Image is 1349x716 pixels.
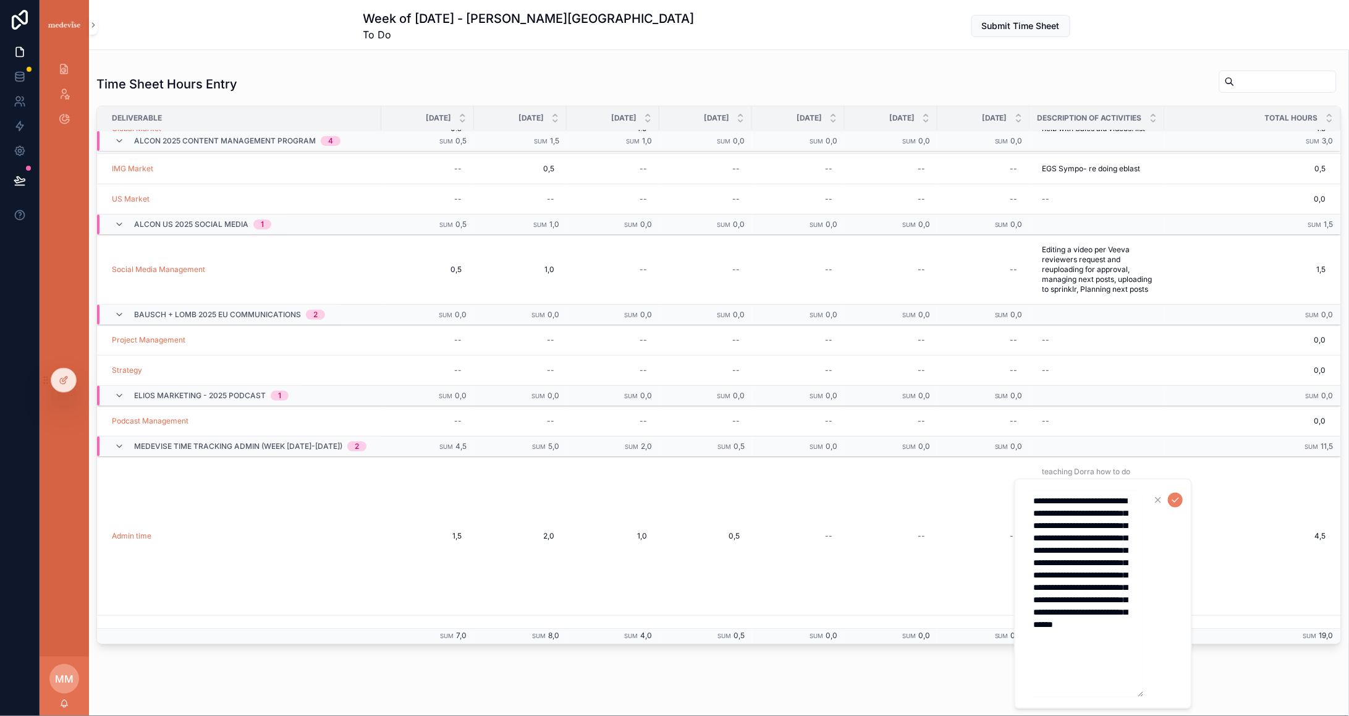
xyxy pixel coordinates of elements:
[640,391,652,400] span: 0,0
[611,113,636,123] span: [DATE]
[1010,416,1018,426] div: --
[1306,139,1320,145] small: Sum
[112,335,185,345] a: Project Management
[456,631,467,640] span: 7,0
[640,416,647,426] div: --
[1010,365,1018,375] div: --
[733,137,745,146] span: 0,0
[825,416,832,426] div: --
[1321,441,1334,451] span: 11,5
[797,113,822,123] span: [DATE]
[96,75,237,93] h1: Time Sheet Hours Entry
[810,393,823,399] small: Sum
[640,631,652,640] span: 4,0
[902,443,916,450] small: Sum
[826,310,837,319] span: 0,0
[1011,137,1023,146] span: 0,0
[112,531,151,541] a: Admin time
[1011,310,1023,319] span: 0,0
[1322,391,1334,400] span: 0,0
[624,221,638,228] small: Sum
[550,137,559,146] span: 1,5
[1010,335,1018,345] div: --
[733,391,745,400] span: 0,0
[902,393,916,399] small: Sum
[902,633,916,639] small: Sum
[672,531,740,541] span: 0,5
[918,391,930,400] span: 0,0
[717,443,731,450] small: Sum
[1042,467,1152,605] span: teaching Dorra how to do something on PPT. Emails, meeting invites, weekly calendar, etc., comput...
[918,531,925,541] div: --
[549,219,559,229] span: 1,0
[641,441,652,451] span: 2,0
[1042,335,1050,345] div: --
[1265,113,1318,123] span: Total Hours
[995,633,1009,639] small: Sum
[426,113,451,123] span: [DATE]
[278,391,281,401] div: 1
[918,631,930,640] span: 0,0
[1042,365,1050,375] div: --
[1165,531,1326,541] span: 4,5
[112,194,150,204] a: US Market
[134,441,342,451] span: Medevise Time Tracking ADMIN (week [DATE]-[DATE])
[454,194,462,204] div: --
[1306,312,1319,318] small: Sum
[717,221,730,228] small: Sum
[328,137,333,147] div: 4
[1308,221,1322,228] small: Sum
[732,335,740,345] div: --
[112,113,162,123] span: Deliverable
[394,531,462,541] span: 1,5
[825,531,832,541] div: --
[826,441,837,451] span: 0,0
[261,219,264,229] div: 1
[455,219,467,229] span: 0,5
[902,221,916,228] small: Sum
[625,443,638,450] small: Sum
[810,633,823,639] small: Sum
[439,139,453,145] small: Sum
[439,443,453,450] small: Sum
[134,310,301,320] span: Bausch + Lomb 2025 EU Communications
[112,365,142,375] a: Strategy
[1322,310,1334,319] span: 0,0
[995,393,1009,399] small: Sum
[810,443,823,450] small: Sum
[47,20,82,30] img: App logo
[918,310,930,319] span: 0,0
[363,27,695,42] span: To Do
[640,164,647,174] div: --
[1042,245,1152,294] span: Editing a video per Veeva reviewers request and reuploading for approval, managing next posts, up...
[902,312,916,318] small: Sum
[918,194,925,204] div: --
[825,164,832,174] div: --
[640,365,647,375] div: --
[40,49,89,146] div: scrollable content
[455,310,467,319] span: 0,0
[1010,194,1018,204] div: --
[534,139,548,145] small: Sum
[548,441,559,451] span: 5,0
[826,219,837,229] span: 0,0
[889,113,915,123] span: [DATE]
[112,164,153,174] a: IMG Market
[810,139,823,145] small: Sum
[1011,441,1023,451] span: 0,0
[982,113,1007,123] span: [DATE]
[547,365,554,375] div: --
[642,137,652,146] span: 1,0
[533,221,547,228] small: Sum
[455,441,467,451] span: 4,5
[717,139,730,145] small: Sum
[547,335,554,345] div: --
[624,393,638,399] small: Sum
[825,335,832,345] div: --
[486,265,554,275] span: 1,0
[918,265,925,275] div: --
[1165,365,1326,375] span: 0,0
